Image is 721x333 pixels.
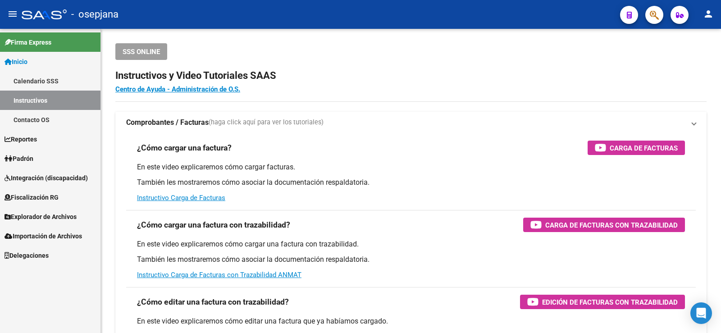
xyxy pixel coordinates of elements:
h3: ¿Cómo cargar una factura con trazabilidad? [137,219,290,231]
h3: ¿Cómo cargar una factura? [137,141,232,154]
p: También les mostraremos cómo asociar la documentación respaldatoria. [137,178,685,187]
p: En este video explicaremos cómo editar una factura que ya habíamos cargado. [137,316,685,326]
p: También les mostraremos cómo asociar la documentación respaldatoria. [137,255,685,265]
button: SSS ONLINE [115,43,167,60]
p: En este video explicaremos cómo cargar una factura con trazabilidad. [137,239,685,249]
span: Integración (discapacidad) [5,173,88,183]
span: (haga click aquí para ver los tutoriales) [209,118,324,128]
a: Instructivo Carga de Facturas con Trazabilidad ANMAT [137,271,301,279]
span: Firma Express [5,37,51,47]
span: Fiscalización RG [5,192,59,202]
p: En este video explicaremos cómo cargar facturas. [137,162,685,172]
mat-expansion-panel-header: Comprobantes / Facturas(haga click aquí para ver los tutoriales) [115,112,707,133]
a: Centro de Ayuda - Administración de O.S. [115,85,240,93]
span: Edición de Facturas con Trazabilidad [542,297,678,308]
h2: Instructivos y Video Tutoriales SAAS [115,67,707,84]
strong: Comprobantes / Facturas [126,118,209,128]
span: Carga de Facturas con Trazabilidad [545,219,678,231]
span: Padrón [5,154,33,164]
button: Carga de Facturas con Trazabilidad [523,218,685,232]
span: Delegaciones [5,251,49,260]
span: SSS ONLINE [123,48,160,56]
span: Explorador de Archivos [5,212,77,222]
h3: ¿Cómo editar una factura con trazabilidad? [137,296,289,308]
a: Instructivo Carga de Facturas [137,194,225,202]
span: Carga de Facturas [610,142,678,154]
span: Reportes [5,134,37,144]
span: - osepjana [71,5,119,24]
span: Importación de Archivos [5,231,82,241]
mat-icon: menu [7,9,18,19]
mat-icon: person [703,9,714,19]
button: Edición de Facturas con Trazabilidad [520,295,685,309]
div: Open Intercom Messenger [690,302,712,324]
button: Carga de Facturas [588,141,685,155]
span: Inicio [5,57,27,67]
